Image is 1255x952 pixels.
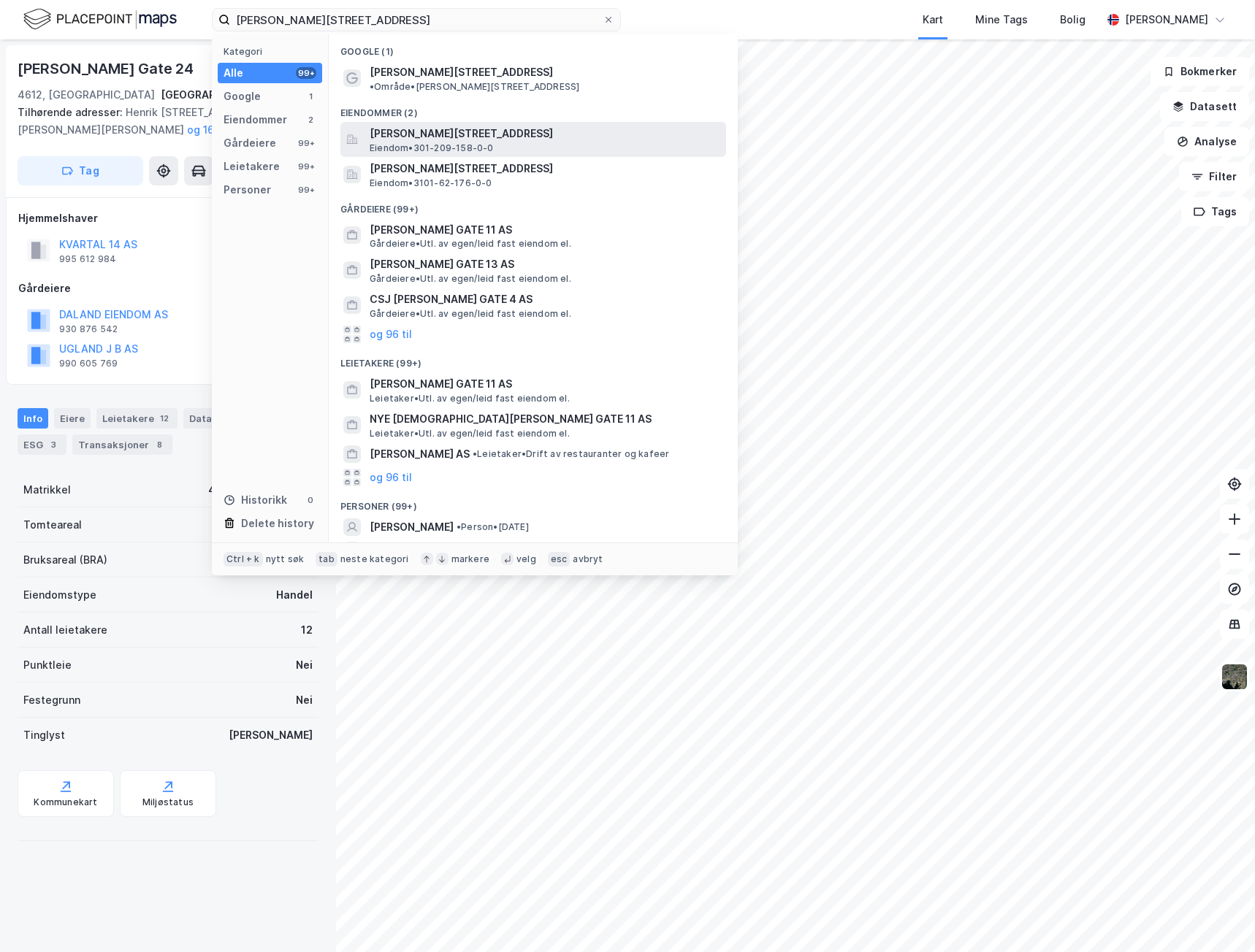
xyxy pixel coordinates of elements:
[229,726,313,744] div: [PERSON_NAME]
[296,691,313,709] div: Nei
[224,181,271,199] div: Personer
[923,11,943,28] div: Kart
[370,125,720,142] span: [PERSON_NAME][STREET_ADDRESS]
[224,88,261,105] div: Google
[23,7,177,32] img: logo.f888ab2527a4732fd821a326f86c7f29.svg
[296,656,313,674] div: Nei
[230,9,603,31] input: Søk på adresse, matrikkel, gårdeiere, leietakere eller personer
[305,91,316,102] div: 1
[183,408,238,429] div: Datasett
[18,86,155,104] div: 4612, [GEOGRAPHIC_DATA]
[18,434,66,455] div: ESG
[1181,197,1249,226] button: Tags
[1179,162,1249,191] button: Filter
[18,104,307,139] div: Henrik [STREET_ADDRESS][PERSON_NAME][PERSON_NAME]
[457,521,529,533] span: Person • [DATE]
[241,515,314,532] div: Delete history
[370,177,492,189] span: Eiendom • 3101-62-176-0-0
[23,656,72,674] div: Punktleie
[23,516,82,534] div: Tomteareal
[1182,882,1255,952] iframe: Chat Widget
[1125,11,1208,28] div: [PERSON_NAME]
[370,81,374,92] span: •
[329,96,738,122] div: Eiendommer (2)
[370,142,494,154] span: Eiendom • 301-209-158-0-0
[1164,127,1249,156] button: Analyse
[296,184,316,196] div: 99+
[96,408,178,429] div: Leietakere
[370,308,571,320] span: Gårdeiere • Utl. av egen/leid fast eiendom el.
[18,57,197,80] div: [PERSON_NAME] Gate 24
[316,552,337,567] div: tab
[573,553,603,565] div: avbryt
[54,408,91,429] div: Eiere
[59,323,118,335] div: 930 876 542
[457,521,461,532] span: •
[370,256,720,273] span: [PERSON_NAME] GATE 13 AS
[208,481,313,499] div: 4204-150-469-0-0
[23,621,107,639] div: Antall leietakere
[296,67,316,79] div: 99+
[305,494,316,506] div: 0
[1151,57,1249,86] button: Bokmerker
[1060,11,1086,28] div: Bolig
[23,481,71,499] div: Matrikkel
[224,111,287,128] div: Eiendommer
[1160,92,1249,121] button: Datasett
[276,586,313,604] div: Handel
[142,796,194,808] div: Miljøstatus
[18,210,318,227] div: Hjemmelshaver
[46,437,61,452] div: 3
[975,11,1028,28] div: Mine Tags
[329,34,738,61] div: Google (1)
[305,114,316,126] div: 2
[340,553,409,565] div: neste kategori
[370,375,720,393] span: [PERSON_NAME] GATE 11 AS
[370,542,454,559] span: [PERSON_NAME]
[473,448,669,460] span: Leietaker • Drift av restauranter og kafeer
[18,280,318,297] div: Gårdeiere
[23,586,96,604] div: Eiendomstype
[266,553,305,565] div: nytt søk
[18,106,126,118] span: Tilhørende adresser:
[370,428,570,439] span: Leietaker • Utl. av egen/leid fast eiendom el.
[23,691,80,709] div: Festegrunn
[59,358,118,369] div: 990 605 769
[329,192,738,218] div: Gårdeiere (99+)
[370,393,570,404] span: Leietaker • Utl. av egen/leid fast eiendom el.
[224,158,280,175] div: Leietakere
[370,221,720,239] span: [PERSON_NAME] GATE 11 AS
[370,291,720,308] span: CSJ [PERSON_NAME] GATE 4 AS
[224,46,322,57] div: Kategori
[370,445,470,463] span: [PERSON_NAME] AS
[329,489,738,515] div: Personer (99+)
[451,553,489,565] div: markere
[473,448,477,459] span: •
[301,621,313,639] div: 12
[370,326,412,343] button: og 96 til
[370,160,720,177] span: [PERSON_NAME][STREET_ADDRESS]
[18,156,143,185] button: Tag
[23,726,65,744] div: Tinglyst
[18,408,48,429] div: Info
[370,238,571,250] span: Gårdeiere • Utl. av egen/leid fast eiendom el.
[370,64,553,81] span: [PERSON_NAME][STREET_ADDRESS]
[296,161,316,172] div: 99+
[224,134,276,152] div: Gårdeiere
[370,410,720,428] span: NYE [DEMOGRAPHIC_DATA][PERSON_NAME] GATE 11 AS
[23,551,107,569] div: Bruksareal (BRA)
[152,437,167,452] div: 8
[161,86,318,104] div: [GEOGRAPHIC_DATA], 150/469
[157,411,172,426] div: 12
[34,796,97,808] div: Kommunekart
[224,552,263,567] div: Ctrl + k
[224,491,287,509] div: Historikk
[329,346,738,372] div: Leietakere (99+)
[296,137,316,149] div: 99+
[72,434,172,455] div: Transaksjoner
[370,469,412,486] button: og 96 til
[1221,663,1248,691] img: 9k=
[59,253,116,265] div: 995 612 984
[548,552,571,567] div: esc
